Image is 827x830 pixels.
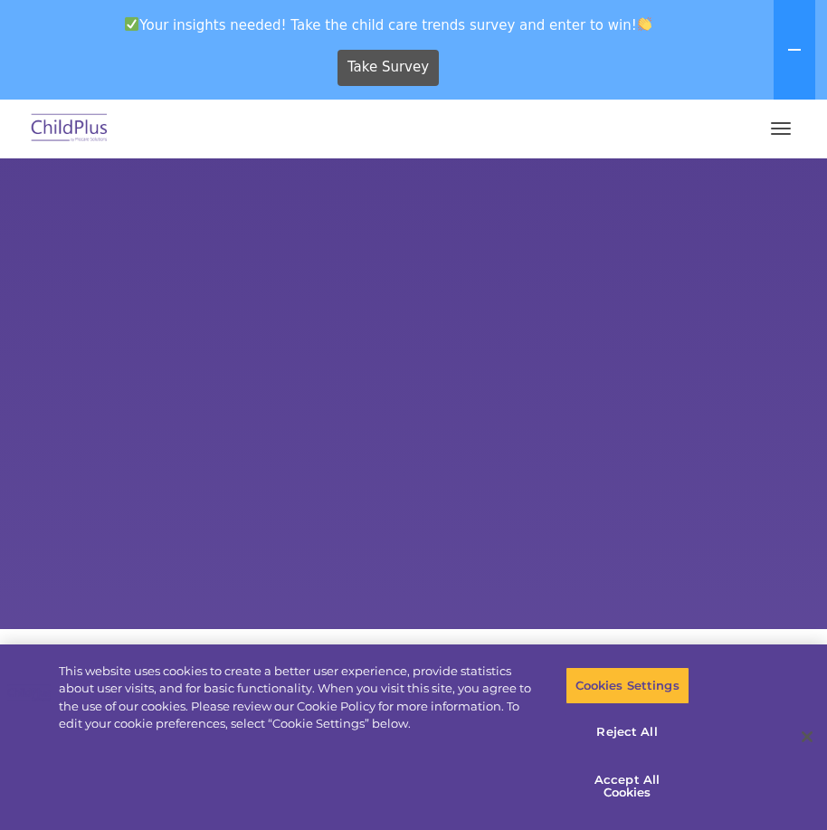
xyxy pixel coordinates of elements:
[59,663,540,733] div: This website uses cookies to create a better user experience, provide statistics about user visit...
[27,108,112,150] img: ChildPlus by Procare Solutions
[787,717,827,757] button: Close
[347,52,429,83] span: Take Survey
[638,17,651,31] img: 👏
[566,667,689,705] button: Cookies Settings
[337,50,440,86] a: Take Survey
[566,713,689,751] button: Reject All
[125,17,138,31] img: ✅
[7,7,770,43] span: Your insights needed! Take the child care trends survey and enter to win!
[566,760,689,812] button: Accept All Cookies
